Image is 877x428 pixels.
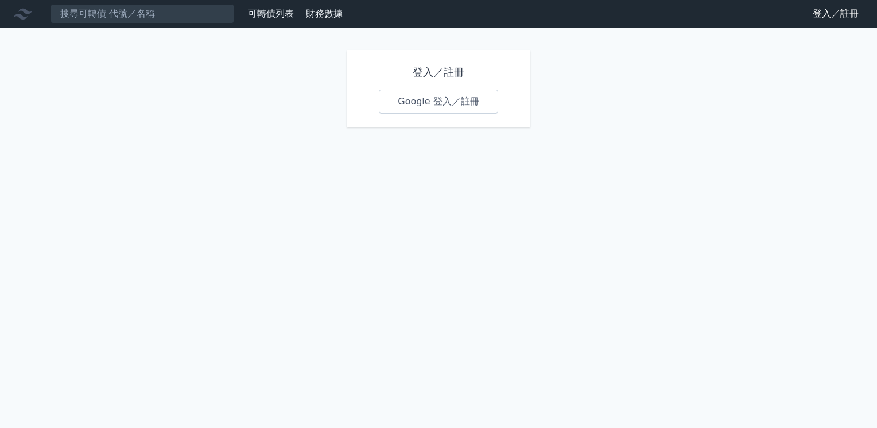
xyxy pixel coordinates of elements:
a: Google 登入／註冊 [379,90,498,114]
input: 搜尋可轉債 代號／名稱 [51,4,234,24]
h1: 登入／註冊 [379,64,498,80]
a: 可轉債列表 [248,8,294,19]
a: 登入／註冊 [804,5,868,23]
a: 財務數據 [306,8,343,19]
